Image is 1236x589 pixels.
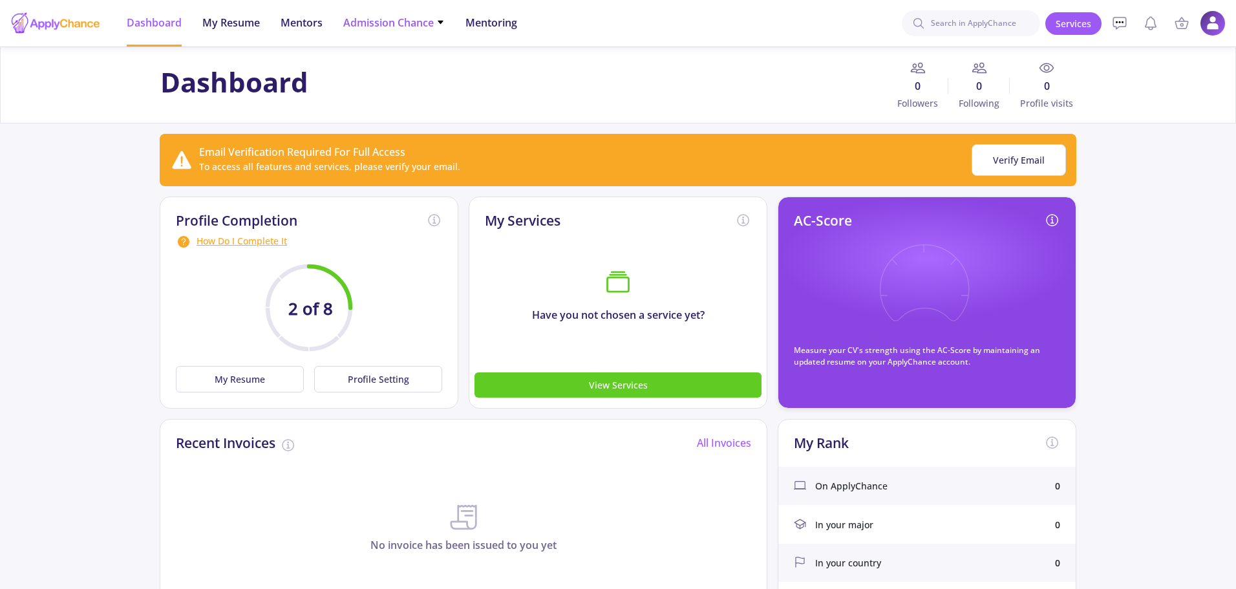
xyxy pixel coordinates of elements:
[485,213,560,229] h2: My Services
[1010,78,1076,94] span: 0
[887,96,948,110] span: Followers
[199,160,460,173] div: To access all features and services, please verify your email.
[288,297,333,320] text: 2 of 8
[948,96,1010,110] span: Following
[1010,96,1076,110] span: Profile visits
[465,15,517,30] span: Mentoring
[794,213,852,229] h2: AC-Score
[160,537,767,553] p: No invoice has been issued to you yet
[1055,556,1060,570] div: 0
[469,307,767,323] p: Have you not chosen a service yet?
[202,15,260,30] span: My Resume
[815,556,881,570] span: In your country
[160,66,308,98] h1: Dashboard
[176,435,275,451] h2: Recent Invoices
[474,372,762,398] button: View Services
[1045,12,1102,35] a: Services
[343,15,445,30] span: Admission Chance
[127,15,182,30] span: Dashboard
[815,518,873,531] span: In your major
[176,366,309,392] a: My Resume
[314,366,442,392] button: Profile Setting
[794,345,1060,368] p: Measure your CV's strength using the AC-Score by maintaining an updated resume on your ApplyChanc...
[474,378,762,392] a: View Services
[902,10,1040,36] input: Search in ApplyChance
[697,436,751,450] a: All Invoices
[176,366,304,392] button: My Resume
[281,15,323,30] span: Mentors
[887,78,948,94] span: 0
[176,213,297,229] h2: Profile Completion
[815,479,888,493] span: On ApplyChance
[1055,518,1060,531] div: 0
[309,366,442,392] a: Profile Setting
[794,435,849,451] h2: My Rank
[176,234,442,250] div: How Do I Complete It
[1055,479,1060,493] div: 0
[972,144,1066,176] button: Verify Email
[948,78,1010,94] span: 0
[199,144,460,160] div: Email Verification Required For Full Access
